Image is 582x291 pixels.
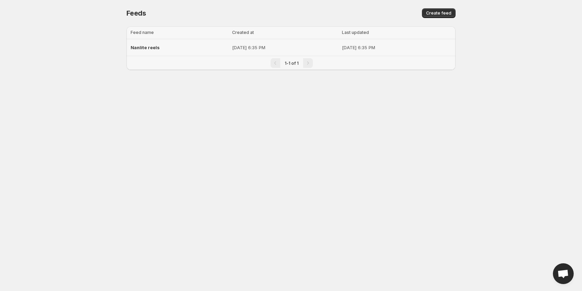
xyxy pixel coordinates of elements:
[422,8,456,18] button: Create feed
[126,56,456,70] nav: Pagination
[126,9,146,17] span: Feeds
[131,45,160,50] span: Nanlite reels
[131,30,154,35] span: Feed name
[342,44,451,51] p: [DATE] 6:35 PM
[232,30,254,35] span: Created at
[426,10,451,16] span: Create feed
[342,30,369,35] span: Last updated
[232,44,338,51] p: [DATE] 6:35 PM
[553,263,574,284] div: Open chat
[285,61,299,66] span: 1-1 of 1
